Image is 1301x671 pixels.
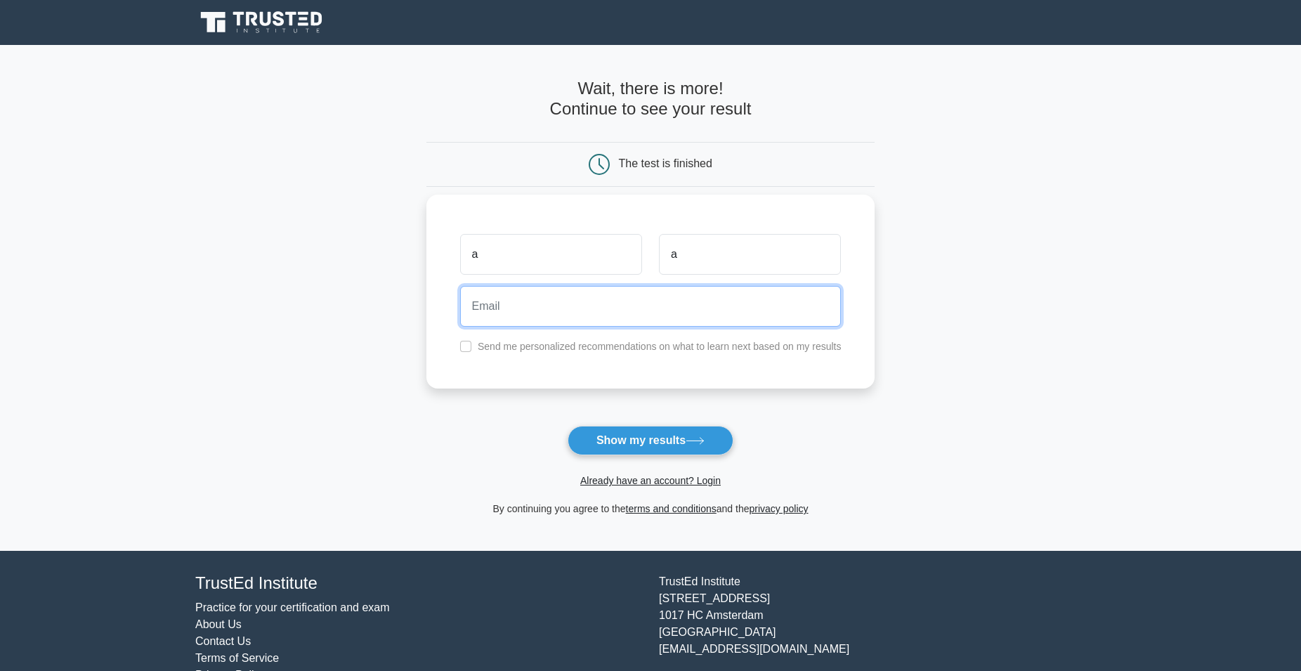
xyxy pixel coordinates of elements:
h4: Wait, there is more! Continue to see your result [426,79,875,119]
input: Last name [659,234,841,275]
label: Send me personalized recommendations on what to learn next based on my results [478,341,842,352]
input: Email [460,286,842,327]
a: terms and conditions [626,503,717,514]
button: Show my results [568,426,733,455]
h4: TrustEd Institute [195,573,642,594]
div: The test is finished [619,157,712,169]
input: First name [460,234,642,275]
a: About Us [195,618,242,630]
a: Terms of Service [195,652,279,664]
a: Contact Us [195,635,251,647]
div: By continuing you agree to the and the [418,500,884,517]
a: privacy policy [750,503,809,514]
a: Practice for your certification and exam [195,601,390,613]
a: Already have an account? Login [580,475,721,486]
